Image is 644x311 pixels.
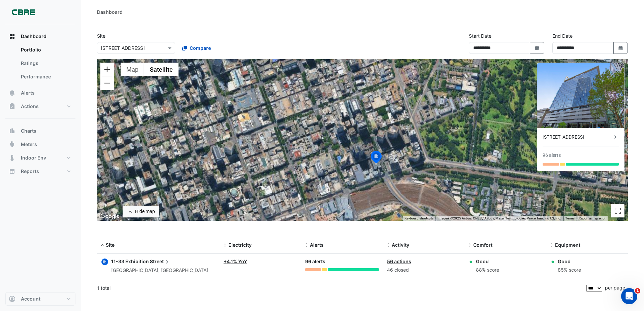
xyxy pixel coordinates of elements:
div: Good [476,258,499,265]
span: Actions [21,103,39,110]
span: Indoor Env [21,154,46,161]
span: Alerts [310,242,324,248]
app-icon: Alerts [9,90,15,96]
app-icon: Charts [9,128,15,134]
span: 11-33 Exhibition [111,258,149,264]
div: 88% score [476,266,499,274]
div: 1 total [97,280,585,297]
button: Reports [5,165,75,178]
fa-icon: Select Date [618,45,624,51]
fa-icon: Select Date [534,45,540,51]
a: Portfolio [15,43,75,57]
span: Compare [190,44,211,51]
span: Equipment [555,242,580,248]
button: Compare [178,42,215,54]
label: Site [97,32,105,39]
div: Dashboard [97,8,123,15]
button: Zoom out [100,76,114,90]
button: Meters [5,138,75,151]
span: Dashboard [21,33,46,40]
a: Report a map error [579,216,606,220]
button: Dashboard [5,30,75,43]
span: Reports [21,168,39,175]
div: 46 closed [387,266,460,274]
button: Keyboard shortcuts [405,216,433,221]
span: Account [21,296,40,302]
div: Good [558,258,581,265]
button: Zoom in [100,63,114,76]
button: Show satellite imagery [144,63,179,76]
button: Hide map [123,206,159,217]
span: 1 [635,288,640,293]
button: Alerts [5,86,75,100]
iframe: Intercom live chat [621,288,637,304]
a: Ratings [15,57,75,70]
span: Comfort [473,242,492,248]
div: [GEOGRAPHIC_DATA], [GEOGRAPHIC_DATA] [111,267,208,274]
span: Street [150,258,170,265]
span: per page [605,285,625,290]
app-icon: Dashboard [9,33,15,40]
div: Hide map [135,208,155,215]
div: 85% score [558,266,581,274]
img: Company Logo [8,5,38,19]
button: Actions [5,100,75,113]
span: Alerts [21,90,35,96]
img: site-pin-selected.svg [369,150,384,166]
label: End Date [552,32,573,39]
button: Show street map [121,63,144,76]
label: Start Date [469,32,491,39]
img: 11-33 Exhibition Street [537,63,624,128]
button: Account [5,292,75,306]
div: 96 alerts [305,258,379,266]
img: Google [99,212,121,221]
span: Imagery ©2025 Airbus, CNES / Airbus, Maxar Technologies, Vexcel Imaging US, Inc. [438,216,561,220]
app-icon: Reports [9,168,15,175]
app-icon: Indoor Env [9,154,15,161]
div: [STREET_ADDRESS] [543,134,612,141]
a: Terms (opens in new tab) [565,216,575,220]
span: Electricity [228,242,252,248]
a: Performance [15,70,75,83]
span: Activity [392,242,409,248]
span: Charts [21,128,36,134]
button: Charts [5,124,75,138]
app-icon: Actions [9,103,15,110]
span: Meters [21,141,37,148]
app-icon: Meters [9,141,15,148]
button: Indoor Env [5,151,75,165]
a: +4.1% YoY [224,258,247,264]
a: 56 actions [387,258,411,264]
a: Open this area in Google Maps (opens a new window) [99,212,121,221]
div: 96 alerts [543,152,561,159]
div: Dashboard [5,43,75,86]
button: Toggle fullscreen view [611,204,624,217]
span: Site [106,242,115,248]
